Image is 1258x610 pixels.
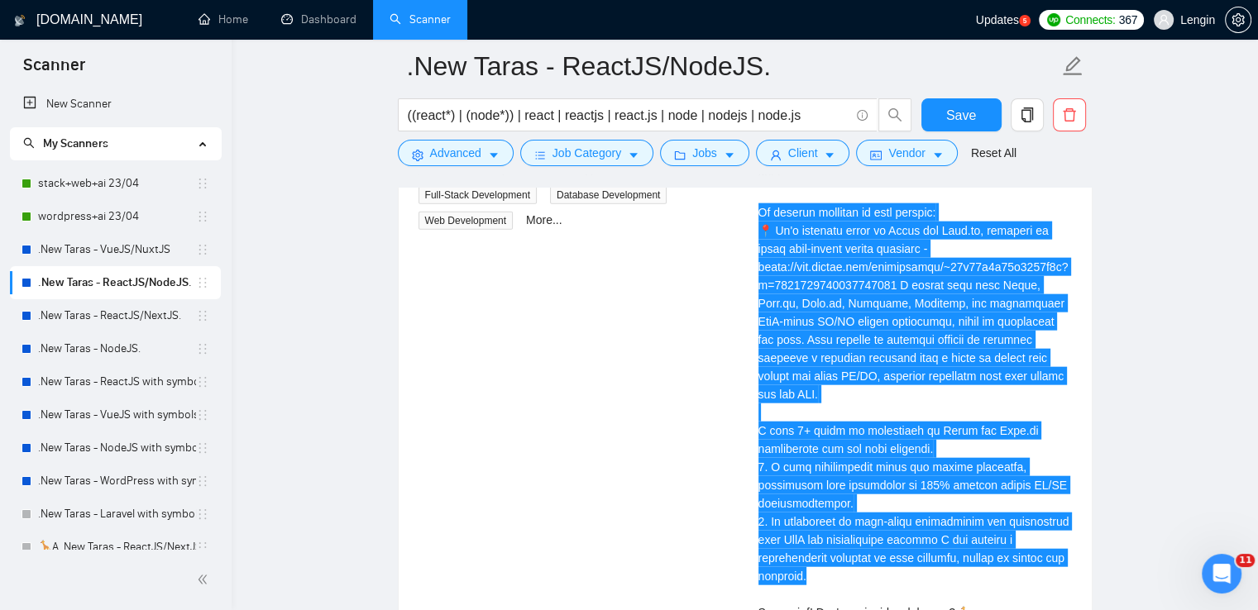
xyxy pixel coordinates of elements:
button: folderJobscaret-down [660,140,749,166]
button: barsJob Categorycaret-down [520,140,653,166]
li: .New Taras - Laravel with symbols [10,498,221,531]
span: delete [1054,107,1085,122]
span: user [1158,14,1170,26]
span: bars [534,149,546,161]
span: Job Category [552,144,621,162]
li: .New Taras - VueJS/NuxtJS [10,233,221,266]
span: edit [1062,55,1083,77]
text: 5 [1023,17,1027,25]
a: .New Taras - ReactJS with symbols [38,365,196,398]
span: Connects: [1065,11,1115,29]
span: Advanced [430,144,481,162]
li: .New Taras - ReactJS/NextJS. [10,299,221,332]
span: Database Development [550,186,667,204]
a: New Scanner [23,88,208,121]
li: 🦒A .New Taras - ReactJS/NextJS usual 23/04 [10,531,221,564]
button: idcardVendorcaret-down [856,140,957,166]
span: caret-down [488,149,500,161]
li: stack+web+ai 23/04 [10,167,221,200]
li: .New Taras - ReactJS with symbols [10,365,221,398]
span: holder [196,408,209,422]
span: holder [196,375,209,388]
span: My Scanners [43,136,108,150]
span: 367 [1118,11,1136,29]
button: setting [1225,7,1251,33]
span: search [23,137,35,149]
a: .New Taras - NodeJS with symbols [38,431,196,465]
span: caret-down [724,149,735,161]
li: .New Taras - NodeJS. [10,332,221,365]
span: holder [196,474,209,488]
img: upwork-logo.png [1047,13,1060,26]
button: userClientcaret-down [756,140,850,166]
span: Full-Stack Development [419,186,537,204]
span: user [770,149,782,161]
span: caret-down [932,149,944,161]
span: holder [196,508,209,521]
a: .New Taras - ReactJS/NodeJS. [38,266,196,299]
span: holder [196,441,209,455]
input: Scanner name... [407,45,1059,87]
span: search [879,107,911,122]
li: .New Taras - VueJS with symbols [10,398,221,431]
a: .New Taras - VueJS with symbols [38,398,196,431]
li: .New Taras - WordPress with symbols [10,465,221,498]
a: wordpress+ai 23/04 [38,200,196,233]
span: holder [196,276,209,289]
span: setting [1226,13,1251,26]
span: holder [196,177,209,190]
span: Save [946,105,976,126]
a: searchScanner [390,12,451,26]
span: info-circle [857,110,868,121]
span: copy [1012,107,1043,122]
span: idcard [870,149,882,161]
a: More... [526,213,562,226]
span: My Scanners [23,136,108,150]
button: settingAdvancedcaret-down [398,140,514,166]
a: 🦒A .New Taras - ReactJS/NextJS usual 23/04 [38,531,196,564]
a: Reset All [971,144,1016,162]
a: dashboardDashboard [281,12,356,26]
span: Client [788,144,818,162]
a: .New Taras - NodeJS. [38,332,196,365]
li: .New Taras - ReactJS/NodeJS. [10,266,221,299]
li: wordpress+ai 23/04 [10,200,221,233]
span: holder [196,210,209,223]
span: holder [196,342,209,355]
span: 11 [1236,554,1255,567]
span: setting [412,149,423,161]
span: Scanner [10,53,98,88]
a: stack+web+ai 23/04 [38,167,196,200]
span: folder [674,149,686,161]
button: copy [1011,98,1044,131]
a: setting [1225,13,1251,26]
input: Search Freelance Jobs... [408,105,849,126]
a: homeHome [199,12,248,26]
button: Save [921,98,1002,131]
a: .New Taras - WordPress with symbols [38,465,196,498]
a: .New Taras - Laravel with symbols [38,498,196,531]
span: Updates [976,13,1019,26]
span: Vendor [888,144,925,162]
a: .New Taras - ReactJS/NextJS. [38,299,196,332]
img: logo [14,7,26,34]
button: delete [1053,98,1086,131]
span: holder [196,243,209,256]
a: 5 [1019,15,1031,26]
span: holder [196,541,209,554]
button: search [878,98,911,131]
li: New Scanner [10,88,221,121]
a: .New Taras - VueJS/NuxtJS [38,233,196,266]
span: caret-down [628,149,639,161]
span: double-left [197,571,213,588]
span: holder [196,309,209,322]
span: Jobs [692,144,717,162]
span: caret-down [824,149,835,161]
span: Web Development [419,212,514,230]
iframe: Intercom live chat [1202,554,1241,593]
li: .New Taras - NodeJS with symbols [10,431,221,465]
